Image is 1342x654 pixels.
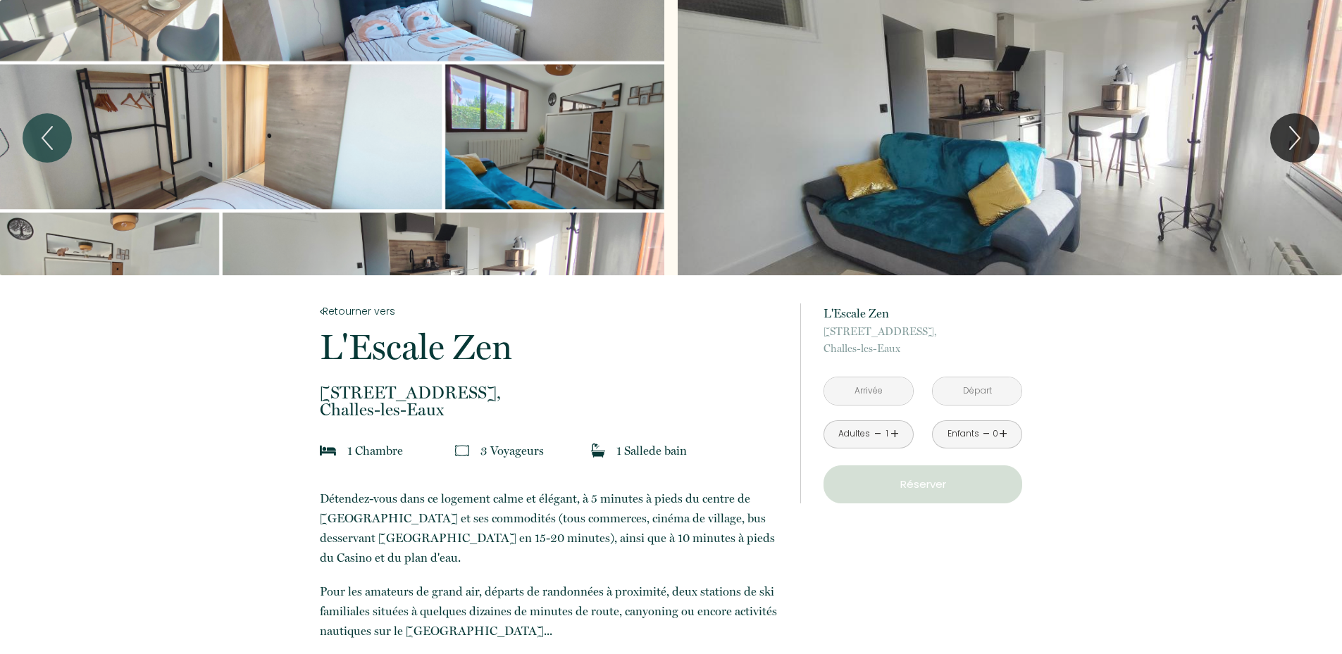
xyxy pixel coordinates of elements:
[824,323,1022,357] p: Challes-les-Eaux
[320,384,782,418] p: Challes-les-Eaux
[320,489,782,567] p: Détendez-vous dans ce logement calme et élégant, à 5 minutes à pieds du centre de [GEOGRAPHIC_DAT...
[948,427,979,441] div: Enfants
[890,423,899,445] a: +
[874,423,882,445] a: -
[539,444,544,458] span: s
[320,581,782,641] p: Pour les amateurs de grand air, départs de randonnées à proximité, deux stations de ski familiale...
[1270,113,1319,163] button: Next
[828,476,1017,493] p: Réserver
[455,444,469,458] img: guests
[616,441,687,460] p: 1 Salle de bain
[883,427,890,441] div: 1
[999,423,1007,445] a: +
[824,465,1022,503] button: Réserver
[824,323,1022,340] span: [STREET_ADDRESS],
[824,303,1022,323] p: L'Escale Zen
[838,427,870,441] div: Adultes
[983,423,990,445] a: -
[347,441,403,460] p: 1 Chambre
[320,329,782,365] p: L'Escale Zen
[992,427,999,441] div: 0
[480,441,544,460] p: 3 Voyageur
[824,377,913,405] input: Arrivée
[23,113,72,163] button: Previous
[320,303,782,319] a: Retourner vers
[933,377,1021,405] input: Départ
[320,384,782,401] span: [STREET_ADDRESS],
